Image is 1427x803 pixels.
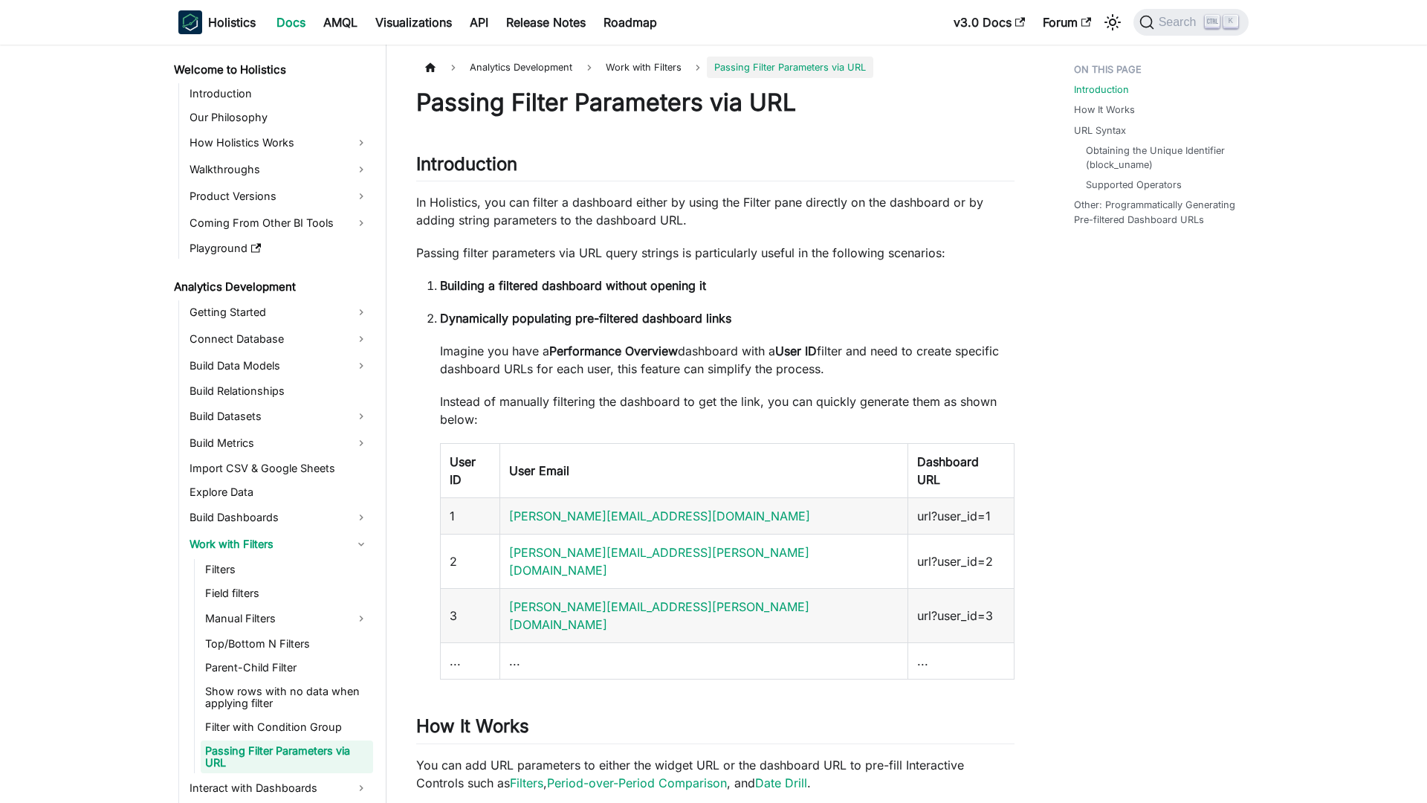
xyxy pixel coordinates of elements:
span: Search [1154,16,1206,29]
p: Instead of manually filtering the dashboard to get the link, you can quickly generate them as sho... [440,393,1015,428]
a: API [461,10,497,34]
h2: Introduction [416,153,1015,181]
a: Field filters [201,583,373,604]
button: Search (Ctrl+K) [1133,9,1249,36]
a: URL Syntax [1074,123,1126,138]
a: [PERSON_NAME][EMAIL_ADDRESS][PERSON_NAME][DOMAIN_NAME] [509,599,809,632]
nav: Docs sidebar [164,45,386,803]
a: AMQL [314,10,366,34]
a: Filter with Condition Group [201,717,373,738]
th: Dashboard URL [908,444,1015,498]
a: Walkthroughs [185,158,373,181]
nav: Breadcrumbs [416,57,1015,78]
a: Date Drill [755,775,807,790]
a: Coming From Other BI Tools [185,211,373,235]
td: 2 [441,535,500,589]
a: Filters [510,775,543,790]
button: Switch between dark and light mode (currently light mode) [1101,10,1125,34]
a: Getting Started [185,300,373,324]
p: Imagine you have a dashboard with a filter and need to create specific dashboard URLs for each us... [440,342,1015,378]
a: Passing Filter Parameters via URL [201,741,373,773]
td: url?user_id=1 [908,498,1015,535]
a: Welcome to Holistics [169,59,373,80]
a: Build Datasets [185,404,373,428]
strong: Dynamically populating pre-filtered dashboard links [440,311,731,326]
td: ... [500,643,908,680]
a: Build Dashboards [185,506,373,529]
a: Supported Operators [1086,178,1182,192]
th: User Email [500,444,908,498]
strong: User ID [775,344,817,358]
a: Show rows with no data when applying filter [201,681,373,714]
a: Interact with Dashboards [185,776,373,800]
a: Build Relationships [185,381,373,401]
a: Introduction [185,83,373,104]
a: Forum [1034,10,1100,34]
td: url?user_id=2 [908,535,1015,589]
span: Work with Filters [598,57,689,78]
a: Home page [416,57,444,78]
td: ... [441,643,500,680]
a: How Holistics Works [185,131,373,155]
b: Holistics [208,13,256,31]
a: Import CSV & Google Sheets [185,458,373,479]
img: Holistics [178,10,202,34]
a: Top/Bottom N Filters [201,633,373,654]
a: Roadmap [595,10,666,34]
a: Connect Database [185,327,373,351]
td: 3 [441,589,500,643]
span: Passing Filter Parameters via URL [707,57,873,78]
a: Manual Filters [201,607,373,631]
p: You can add URL parameters to either the widget URL or the dashboard URL to pre-fill Interactive ... [416,756,1015,792]
a: Release Notes [497,10,595,34]
a: Other: Programmatically Generating Pre-filtered Dashboard URLs [1074,198,1240,226]
a: [PERSON_NAME][EMAIL_ADDRESS][PERSON_NAME][DOMAIN_NAME] [509,545,809,578]
a: Product Versions [185,184,373,208]
a: Docs [268,10,314,34]
a: [PERSON_NAME][EMAIL_ADDRESS][DOMAIN_NAME] [509,509,810,523]
strong: Performance Overview [549,344,678,358]
strong: Building a filtered dashboard without opening it [440,278,706,293]
h1: Passing Filter Parameters via URL [416,88,1015,117]
a: Period-over-Period Comparison [547,775,727,790]
span: Analytics Development [462,57,580,78]
p: In Holistics, you can filter a dashboard either by using the Filter pane directly on the dashboar... [416,193,1015,229]
a: Introduction [1074,83,1129,97]
td: ... [908,643,1015,680]
a: How It Works [1074,103,1135,117]
a: Work with Filters [185,532,373,556]
a: v3.0 Docs [945,10,1034,34]
a: Build Metrics [185,431,373,455]
p: Passing filter parameters via URL query strings is particularly useful in the following scenarios: [416,244,1015,262]
td: url?user_id=3 [908,589,1015,643]
h2: How It Works [416,715,1015,744]
a: Filters [201,559,373,580]
a: Obtaining the Unique Identifier (block_uname) [1086,143,1234,172]
a: HolisticsHolistics [178,10,256,34]
a: Parent-Child Filter [201,657,373,678]
a: Playground [185,238,373,259]
a: Explore Data [185,482,373,503]
a: Build Data Models [185,354,373,378]
a: Visualizations [366,10,461,34]
kbd: K [1223,15,1238,28]
a: Analytics Development [169,277,373,297]
a: Our Philosophy [185,107,373,128]
td: 1 [441,498,500,535]
th: User ID [441,444,500,498]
